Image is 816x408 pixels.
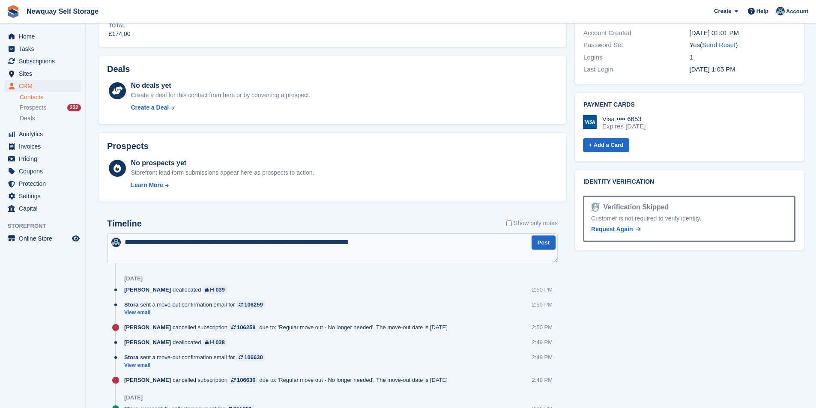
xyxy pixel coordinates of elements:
[4,80,81,92] a: menu
[786,7,808,16] span: Account
[124,301,269,309] div: sent a move-out confirmation email for
[124,286,231,294] div: deallocated
[756,7,768,15] span: Help
[229,323,257,331] a: 106259
[124,275,143,282] div: [DATE]
[107,141,149,151] h2: Prospects
[690,40,795,50] div: Yes
[19,165,70,177] span: Coupons
[107,64,130,74] h2: Deals
[131,91,310,100] div: Create a deal for this contact from here or by converting a prospect.
[4,190,81,202] a: menu
[124,286,171,294] span: [PERSON_NAME]
[20,114,81,123] a: Deals
[131,103,310,112] a: Create a Deal
[19,140,70,152] span: Invoices
[4,30,81,42] a: menu
[19,190,70,202] span: Settings
[583,53,689,63] div: Logins
[71,233,81,244] a: Preview store
[583,28,689,38] div: Account Created
[131,181,163,190] div: Learn More
[19,203,70,214] span: Capital
[244,353,263,361] div: 106630
[131,181,314,190] a: Learn More
[109,30,131,39] div: £174.00
[583,101,795,108] h2: Payment cards
[236,353,265,361] a: 106630
[583,138,629,152] a: + Add a Card
[124,394,143,401] div: [DATE]
[124,376,171,384] span: [PERSON_NAME]
[19,80,70,92] span: CRM
[4,68,81,80] a: menu
[7,5,20,18] img: stora-icon-8386f47178a22dfd0bd8f6a31ec36ba5ce8667c1dd55bd0f319d3a0aa187defe.svg
[4,43,81,55] a: menu
[210,286,225,294] div: H 039
[583,65,689,74] div: Last Login
[583,40,689,50] div: Password Set
[8,222,85,230] span: Storefront
[532,301,553,309] div: 2:50 PM
[4,55,81,67] a: menu
[602,115,646,123] div: Visa •••• 6653
[4,232,81,244] a: menu
[4,203,81,214] a: menu
[19,43,70,55] span: Tasks
[690,66,735,73] time: 2025-09-03 12:05:56 UTC
[700,41,738,48] span: ( )
[124,376,452,384] div: cancelled subscription due to: 'Regular move out - No longer needed'. The move-out date is [DATE]
[124,353,138,361] span: Stora
[591,226,633,232] span: Request Again
[4,128,81,140] a: menu
[124,301,138,309] span: Stora
[19,30,70,42] span: Home
[532,353,553,361] div: 2:49 PM
[131,80,310,91] div: No deals yet
[244,301,263,309] div: 106259
[19,232,70,244] span: Online Store
[237,376,255,384] div: 106630
[776,7,785,15] img: Colette Pearce
[506,219,512,228] input: Show only notes
[4,178,81,190] a: menu
[532,376,553,384] div: 2:49 PM
[702,41,735,48] a: Send Reset
[124,323,452,331] div: cancelled subscription due to: 'Regular move out - No longer needed'. The move-out date is [DATE]
[131,168,314,177] div: Storefront lead form submissions appear here as prospects to action.
[131,158,314,168] div: No prospects yet
[19,153,70,165] span: Pricing
[532,323,553,331] div: 2:50 PM
[532,235,556,250] button: Post
[67,104,81,111] div: 232
[583,179,795,185] h2: Identity verification
[124,338,171,346] span: [PERSON_NAME]
[714,7,731,15] span: Create
[4,140,81,152] a: menu
[124,338,231,346] div: deallocated
[131,103,169,112] div: Create a Deal
[19,55,70,67] span: Subscriptions
[506,219,558,228] label: Show only notes
[210,338,225,346] div: H 038
[583,115,597,129] img: Visa Logo
[591,203,600,212] img: Identity Verification Ready
[20,103,81,112] a: Prospects 232
[107,219,142,229] h2: Timeline
[600,202,669,212] div: Verification Skipped
[237,323,255,331] div: 106259
[111,238,121,247] img: Colette Pearce
[591,214,787,223] div: Customer is not required to verify identity.
[690,28,795,38] div: [DATE] 01:01 PM
[124,353,269,361] div: sent a move-out confirmation email for
[19,128,70,140] span: Analytics
[236,301,265,309] a: 106259
[124,309,269,316] a: View email
[20,114,35,122] span: Deals
[4,165,81,177] a: menu
[229,376,257,384] a: 106630
[4,153,81,165] a: menu
[532,338,553,346] div: 2:49 PM
[23,4,102,18] a: Newquay Self Storage
[591,225,641,234] a: Request Again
